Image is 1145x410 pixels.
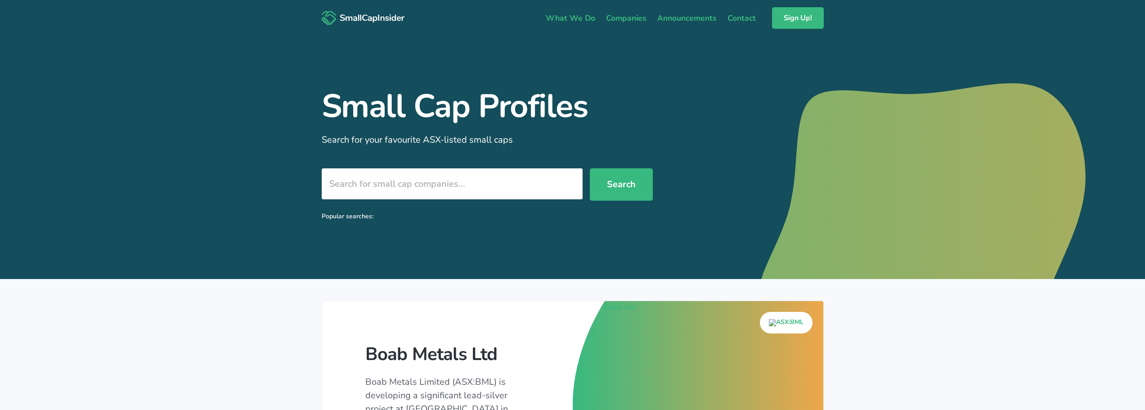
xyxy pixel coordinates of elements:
[322,168,583,199] input: Search for small cap companies...
[322,212,373,221] div: Popular searches:
[769,319,804,326] img: ASX:BML
[322,90,653,122] h1: Small Cap Profiles
[722,9,761,27] a: Contact
[540,9,601,27] a: What We Do
[322,11,405,26] img: SmallCapInsider
[601,9,652,27] a: Companies
[772,7,824,29] a: Sign Up!
[652,9,722,27] a: Announcements
[573,302,635,312] img: Boab Metals Ltd
[322,133,653,147] div: Search for your favourite ASX-listed small caps
[590,168,653,201] button: Search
